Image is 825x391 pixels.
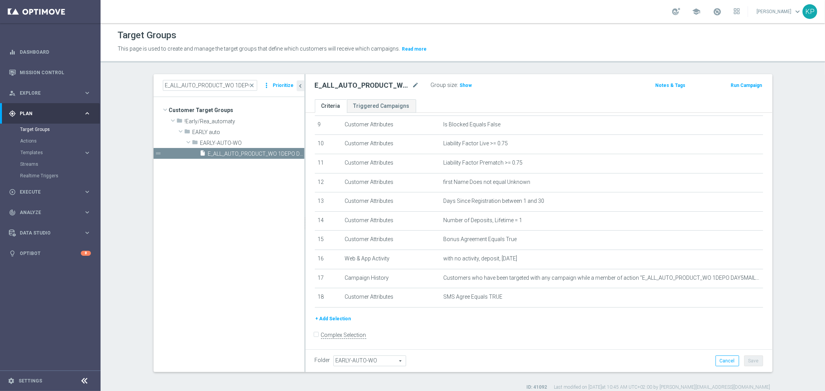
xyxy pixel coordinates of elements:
div: Data Studio keyboard_arrow_right [9,230,91,236]
i: mode_edit [412,81,419,90]
td: Customer Attributes [342,135,440,154]
button: Run Campaign [730,81,763,90]
h2: E_ALL_AUTO_PRODUCT_WO 1DEPO DAY7SMS_DAILY [315,81,411,90]
button: Templates keyboard_arrow_right [20,150,91,156]
h1: Target Groups [118,30,176,41]
td: 14 [315,211,342,231]
td: 17 [315,269,342,288]
span: Days Since Registration between 1 and 30 [443,198,544,204]
div: person_search Explore keyboard_arrow_right [9,90,91,96]
td: Customer Attributes [342,154,440,173]
label: Last modified on [DATE] at 10:45 AM UTC+02:00 by [PERSON_NAME][EMAIL_ADDRESS][DOMAIN_NAME] [554,384,770,391]
button: Read more [401,45,427,53]
i: equalizer [9,49,16,56]
div: Mission Control [9,62,91,83]
div: KP [803,4,817,19]
td: Customer Attributes [342,192,440,212]
span: SMS Agree Equals TRUE [443,294,502,300]
td: 13 [315,192,342,212]
a: Mission Control [20,62,91,83]
div: Analyze [9,209,84,216]
a: [PERSON_NAME]keyboard_arrow_down [756,6,803,17]
button: Notes & Tags [654,81,686,90]
span: Analyze [20,210,84,215]
i: play_circle_outline [9,189,16,195]
span: Number of Deposits, Lifetime = 1 [443,217,522,224]
span: EARLY-AUTO-WO [200,140,304,146]
div: Execute [9,189,84,195]
div: Explore [9,90,84,97]
span: Customers who have been targeted with any campaign while a member of action "E_ALL_AUTO_PRODUCT_W... [443,275,760,281]
i: insert_drive_file [200,150,206,159]
span: first Name Does not equal Unknown [443,179,530,185]
i: keyboard_arrow_right [84,89,91,97]
td: 18 [315,288,342,308]
span: with no activity, deposit, [DATE] [443,255,517,262]
span: Liability Factor Prematch >= 0.75 [443,160,523,166]
a: Criteria [315,99,347,113]
div: lightbulb Optibot 8 [9,250,91,257]
span: Plan [20,111,84,116]
span: close [249,82,255,88]
i: gps_fixed [9,110,16,117]
td: 16 [315,250,342,269]
td: Customer Attributes [342,211,440,231]
div: Templates [20,147,100,158]
button: Mission Control [9,70,91,76]
i: lightbulb [9,250,16,257]
button: + Add Selection [315,314,352,323]
i: track_changes [9,209,16,216]
div: 8 [81,251,91,256]
i: settings [8,377,15,384]
label: Complex Selection [321,331,366,339]
td: Customer Attributes [342,173,440,192]
label: ID: 41092 [527,384,547,391]
span: Bonus Agreement Equals True [443,236,517,243]
button: equalizer Dashboard [9,49,91,55]
div: Actions [20,135,100,147]
a: Settings [19,379,42,383]
i: more_vert [263,80,271,91]
a: Triggered Campaigns [347,99,416,113]
button: Prioritize [272,80,295,91]
button: chevron_left [297,80,304,91]
td: 15 [315,231,342,250]
button: play_circle_outline Execute keyboard_arrow_right [9,189,91,195]
td: Customer Attributes [342,231,440,250]
button: track_changes Analyze keyboard_arrow_right [9,209,91,216]
span: Execute [20,190,84,194]
span: Customer Target Groups [169,105,304,116]
span: Explore [20,91,84,95]
div: Templates [20,150,84,155]
span: Data Studio [20,231,84,235]
div: Streams [20,158,100,170]
td: Customer Attributes [342,116,440,135]
button: Save [744,355,763,366]
td: 9 [315,116,342,135]
div: Plan [9,110,84,117]
span: Liability Factor Live >= 0.75 [443,140,508,147]
a: Optibot [20,243,81,263]
span: Show [460,83,472,88]
td: Customer Attributes [342,288,440,308]
span: keyboard_arrow_down [793,7,802,16]
input: Quick find group or folder [163,80,257,91]
span: E_ALL_AUTO_PRODUCT_WO 1DEPO DAY7SMS_DAILY [208,151,304,157]
span: Is Blocked Equals False [443,121,500,128]
div: Dashboard [9,42,91,62]
i: keyboard_arrow_right [84,229,91,236]
button: gps_fixed Plan keyboard_arrow_right [9,110,91,117]
td: 10 [315,135,342,154]
div: Realtime Triggers [20,170,100,182]
a: Target Groups [20,126,80,133]
span: !Early/Rea_automaty [185,118,304,125]
td: 11 [315,154,342,173]
i: keyboard_arrow_right [84,110,91,117]
a: Actions [20,138,80,144]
